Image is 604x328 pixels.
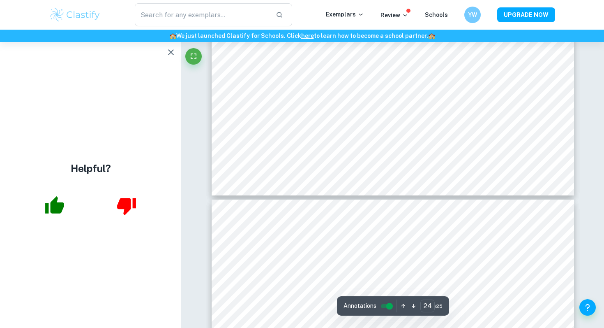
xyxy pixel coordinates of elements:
[169,33,176,39] span: 🏫
[2,31,602,40] h6: We just launched Clastify for Schools. Click to learn how to become a school partner.
[380,11,408,20] p: Review
[464,7,481,23] button: YW
[425,12,448,18] a: Schools
[579,299,596,316] button: Help and Feedback
[301,33,314,39] a: here
[135,3,269,26] input: Search for any exemplars...
[49,7,101,23] img: Clastify logo
[497,7,555,22] button: UPGRADE NOW
[343,302,376,310] span: Annotations
[435,302,443,310] span: / 25
[428,33,435,39] span: 🏫
[468,10,477,19] h6: YW
[326,10,364,19] p: Exemplars
[71,161,111,176] h4: Helpful?
[185,48,202,65] button: Fullscreen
